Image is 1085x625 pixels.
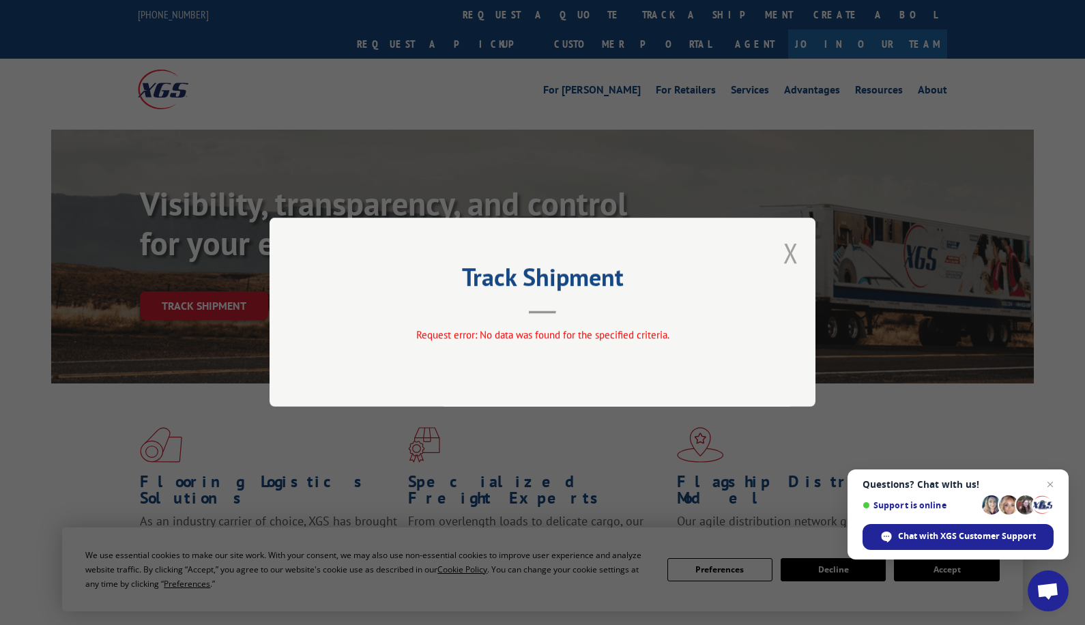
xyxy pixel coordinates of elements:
[863,479,1054,490] span: Questions? Chat with us!
[338,267,747,293] h2: Track Shipment
[863,524,1054,550] div: Chat with XGS Customer Support
[898,530,1036,542] span: Chat with XGS Customer Support
[783,235,798,271] button: Close modal
[1028,570,1069,611] div: Open chat
[416,329,669,342] span: Request error: No data was found for the specified criteria.
[1042,476,1058,493] span: Close chat
[863,500,977,510] span: Support is online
